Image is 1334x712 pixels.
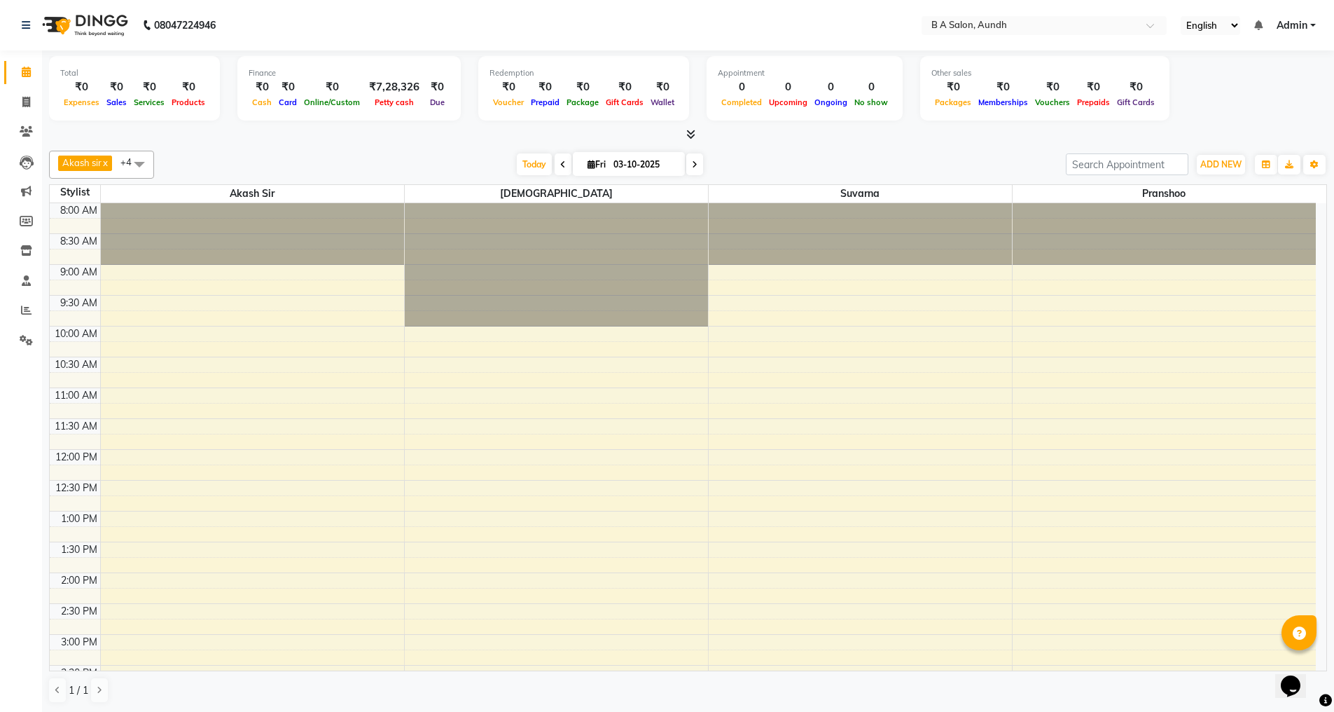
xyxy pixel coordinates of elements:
div: 0 [851,79,891,95]
div: ₹0 [489,79,527,95]
span: Akash sir [62,157,102,168]
span: Today [517,153,552,175]
div: 11:00 AM [52,388,100,403]
a: x [102,157,108,168]
div: Finance [249,67,450,79]
span: Package [563,97,602,107]
div: ₹0 [300,79,363,95]
div: 12:00 PM [53,450,100,465]
div: 0 [765,79,811,95]
div: ₹0 [60,79,103,95]
div: Stylist [50,185,100,200]
span: +4 [120,156,142,167]
span: ADD NEW [1200,159,1242,170]
b: 08047224946 [154,6,216,45]
div: ₹0 [249,79,275,95]
span: 1 / 1 [69,683,88,698]
span: Akash sir [101,185,404,203]
span: No show [851,97,891,107]
span: Sales [103,97,130,107]
div: ₹0 [1031,79,1074,95]
span: Online/Custom [300,97,363,107]
span: Fri [584,159,609,170]
div: ₹0 [975,79,1031,95]
span: Cash [249,97,275,107]
div: Redemption [489,67,678,79]
span: Services [130,97,168,107]
div: Appointment [718,67,891,79]
div: ₹0 [103,79,130,95]
span: [DEMOGRAPHIC_DATA] [405,185,708,203]
div: ₹0 [275,79,300,95]
iframe: chat widget [1275,656,1320,698]
div: ₹0 [527,79,563,95]
div: 2:30 PM [58,604,100,619]
div: 9:30 AM [57,296,100,310]
span: Ongoing [811,97,851,107]
div: ₹0 [168,79,209,95]
div: 11:30 AM [52,419,100,434]
div: Other sales [931,67,1158,79]
div: 8:00 AM [57,203,100,218]
span: Packages [931,97,975,107]
div: ₹0 [425,79,450,95]
div: 1:30 PM [58,542,100,557]
span: Products [168,97,209,107]
div: 9:00 AM [57,265,100,280]
span: pranshoo [1013,185,1316,203]
div: ₹0 [1074,79,1113,95]
input: Search Appointment [1066,153,1188,175]
div: 8:30 AM [57,234,100,249]
div: ₹7,28,326 [363,79,425,95]
div: 1:00 PM [58,512,100,526]
div: ₹0 [647,79,678,95]
span: Expenses [60,97,103,107]
span: Memberships [975,97,1031,107]
img: logo [36,6,132,45]
span: Vouchers [1031,97,1074,107]
span: Voucher [489,97,527,107]
div: 0 [811,79,851,95]
div: 10:00 AM [52,327,100,341]
span: Due [426,97,448,107]
div: ₹0 [563,79,602,95]
div: ₹0 [130,79,168,95]
div: ₹0 [602,79,647,95]
div: Total [60,67,209,79]
div: 12:30 PM [53,481,100,495]
span: Completed [718,97,765,107]
span: Wallet [647,97,678,107]
span: Suvarna [709,185,1012,203]
div: ₹0 [1113,79,1158,95]
span: Petty cash [371,97,417,107]
div: 3:00 PM [58,635,100,650]
span: Gift Cards [602,97,647,107]
span: Prepaid [527,97,563,107]
span: Gift Cards [1113,97,1158,107]
input: 2025-10-03 [609,154,679,175]
div: 0 [718,79,765,95]
span: Upcoming [765,97,811,107]
span: Card [275,97,300,107]
div: ₹0 [931,79,975,95]
div: 3:30 PM [58,666,100,680]
span: Admin [1277,18,1307,33]
span: Prepaids [1074,97,1113,107]
div: 10:30 AM [52,357,100,372]
button: ADD NEW [1197,155,1245,174]
div: 2:00 PM [58,573,100,588]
